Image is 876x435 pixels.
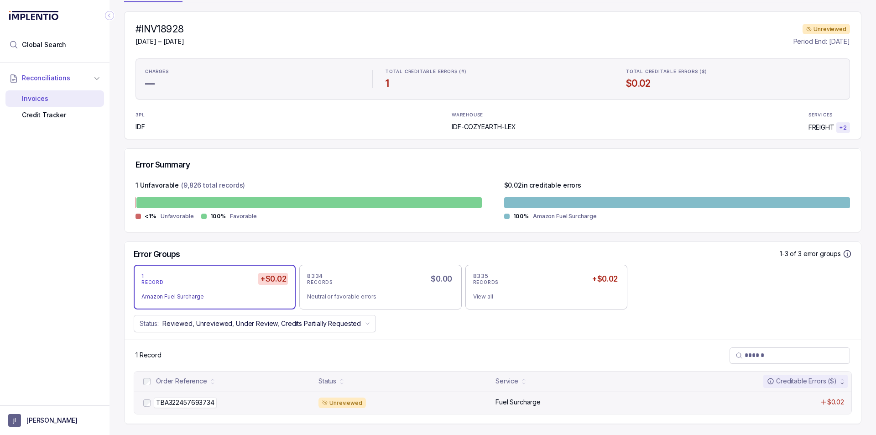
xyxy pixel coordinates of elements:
h4: — [145,77,360,90]
button: Status:Reviewed, Unreviewed, Under Review, Credits Partially Requested [134,315,376,332]
p: WAREHOUSE [452,112,483,118]
span: Global Search [22,40,66,49]
p: Reviewed, Unreviewed, Under Review, Credits Partially Requested [162,319,361,328]
p: 100% [513,213,529,220]
div: Remaining page entries [136,351,162,360]
p: <1% [145,213,157,220]
p: TOTAL CREDITABLE ERRORS ($) [626,69,707,74]
h5: +$0.02 [258,273,288,285]
div: Status [318,377,336,386]
div: Creditable Errors ($) [767,377,837,386]
p: Unfavorable [161,212,194,221]
p: 3PL [136,112,159,118]
div: Invoices [13,90,97,107]
p: TOTAL CREDITABLE ERRORS (#) [386,69,467,74]
div: Neutral or favorable errors [307,292,446,301]
div: Amazon Fuel Surcharge [141,292,281,301]
p: 8335 [473,273,489,280]
button: User initials[PERSON_NAME] [8,414,101,427]
div: Unreviewed [318,398,366,409]
div: Unreviewed [803,24,850,35]
li: Statistic CHARGES [140,63,365,95]
h4: #INV18928 [136,23,184,36]
h4: 1 [386,77,600,90]
p: [PERSON_NAME] [26,416,78,425]
p: error groups [803,249,841,258]
p: SERVICES [808,112,833,118]
p: [DATE] – [DATE] [136,37,184,46]
li: Statistic TOTAL CREDITABLE ERRORS (#) [380,63,605,95]
div: Reconciliations [5,89,104,126]
div: Service [495,377,518,386]
p: + 2 [839,124,847,131]
h5: Error Summary [136,160,190,170]
span: User initials [8,414,21,427]
p: 1 [141,273,144,280]
div: Collapse Icon [104,10,115,21]
p: TBA322457693734 [154,398,217,408]
p: 8334 [307,273,323,280]
h5: $0.00 [429,273,454,285]
li: Statistic TOTAL CREDITABLE ERRORS ($) [620,63,846,95]
h5: +$0.02 [590,273,620,285]
p: 1 Unfavorable [136,181,179,192]
p: FREIGHT [808,123,834,132]
p: Fuel Surcharge [495,398,541,407]
p: 1-3 of 3 [780,249,803,258]
p: 100% [210,213,226,220]
p: $ 0.02 in creditable errors [504,181,582,192]
div: View all [473,292,612,301]
h4: $0.02 [626,77,840,90]
div: Order Reference [156,377,207,386]
span: Reconciliations [22,73,70,83]
h5: Error Groups [134,249,180,259]
p: CHARGES [145,69,169,74]
p: RECORD [141,280,164,285]
p: Status: [140,319,159,328]
p: (9,826 total records) [181,181,245,192]
p: IDF [136,122,159,131]
button: Reconciliations [5,68,104,88]
p: Amazon Fuel Surcharge [533,212,596,221]
p: RECORDS [473,280,499,285]
p: Favorable [230,212,257,221]
p: 1 Record [136,351,162,360]
input: checkbox-checkbox [143,378,151,385]
div: Credit Tracker [13,107,97,123]
p: Period End: [DATE] [793,37,850,46]
p: $0.02 [827,398,844,407]
p: IDF-COZYEARTH-LEX [452,122,516,131]
ul: Statistic Highlights [136,58,850,100]
p: RECORDS [307,280,333,285]
input: checkbox-checkbox [143,399,151,407]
